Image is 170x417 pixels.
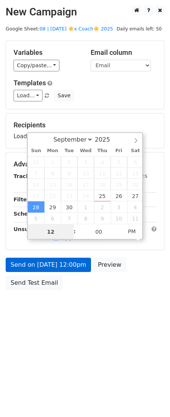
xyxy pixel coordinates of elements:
[93,258,126,272] a: Preview
[52,235,120,242] a: Copy unsubscribe link
[44,190,61,201] span: September 22, 2025
[77,156,94,168] span: September 3, 2025
[44,201,61,213] span: September 29, 2025
[28,179,44,190] span: September 14, 2025
[111,213,127,224] span: October 10, 2025
[127,168,144,179] span: September 13, 2025
[132,381,170,417] iframe: Chat Widget
[61,190,77,201] span: September 23, 2025
[6,26,113,32] small: Google Sheet:
[94,168,111,179] span: September 11, 2025
[14,160,156,168] h5: Advanced
[77,213,94,224] span: October 8, 2025
[127,148,144,153] span: Sat
[28,213,44,224] span: October 5, 2025
[54,90,74,101] button: Save
[28,190,44,201] span: September 21, 2025
[94,213,111,224] span: October 9, 2025
[6,276,63,290] a: Send Test Email
[111,168,127,179] span: September 12, 2025
[61,156,77,168] span: September 2, 2025
[94,179,111,190] span: September 18, 2025
[93,136,120,143] input: Year
[118,172,147,180] label: UTM Codes
[91,48,156,57] h5: Email column
[14,121,156,141] div: Loading...
[6,258,91,272] a: Send on [DATE] 12:00pm
[94,190,111,201] span: September 25, 2025
[44,179,61,190] span: September 15, 2025
[114,25,164,33] span: Daily emails left: 50
[14,173,39,179] strong: Tracking
[76,224,122,239] input: Minute
[74,224,76,239] span: :
[28,201,44,213] span: September 28, 2025
[127,213,144,224] span: October 11, 2025
[111,201,127,213] span: October 3, 2025
[6,6,164,18] h2: New Campaign
[61,148,77,153] span: Tue
[14,90,42,101] a: Load...
[111,190,127,201] span: September 26, 2025
[111,179,127,190] span: September 19, 2025
[77,168,94,179] span: September 10, 2025
[77,201,94,213] span: October 1, 2025
[94,156,111,168] span: September 4, 2025
[61,213,77,224] span: October 7, 2025
[111,148,127,153] span: Fri
[14,226,50,232] strong: Unsubscribe
[61,168,77,179] span: September 9, 2025
[28,148,44,153] span: Sun
[61,179,77,190] span: September 16, 2025
[77,148,94,153] span: Wed
[94,148,111,153] span: Thu
[127,179,144,190] span: September 20, 2025
[94,201,111,213] span: October 2, 2025
[39,26,113,32] a: 08 | [DATE] ☀️x Coach☀️ 2025
[127,156,144,168] span: September 6, 2025
[77,179,94,190] span: September 17, 2025
[14,48,79,57] h5: Variables
[28,156,44,168] span: August 31, 2025
[14,79,46,87] a: Templates
[44,156,61,168] span: September 1, 2025
[114,26,164,32] a: Daily emails left: 50
[14,211,41,217] strong: Schedule
[77,190,94,201] span: September 24, 2025
[14,196,33,202] strong: Filters
[28,224,74,239] input: Hour
[44,213,61,224] span: October 6, 2025
[44,168,61,179] span: September 8, 2025
[127,190,144,201] span: September 27, 2025
[44,148,61,153] span: Mon
[14,60,59,71] a: Copy/paste...
[14,121,156,129] h5: Recipients
[111,156,127,168] span: September 5, 2025
[61,201,77,213] span: September 30, 2025
[28,168,44,179] span: September 7, 2025
[121,224,142,239] span: Click to toggle
[127,201,144,213] span: October 4, 2025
